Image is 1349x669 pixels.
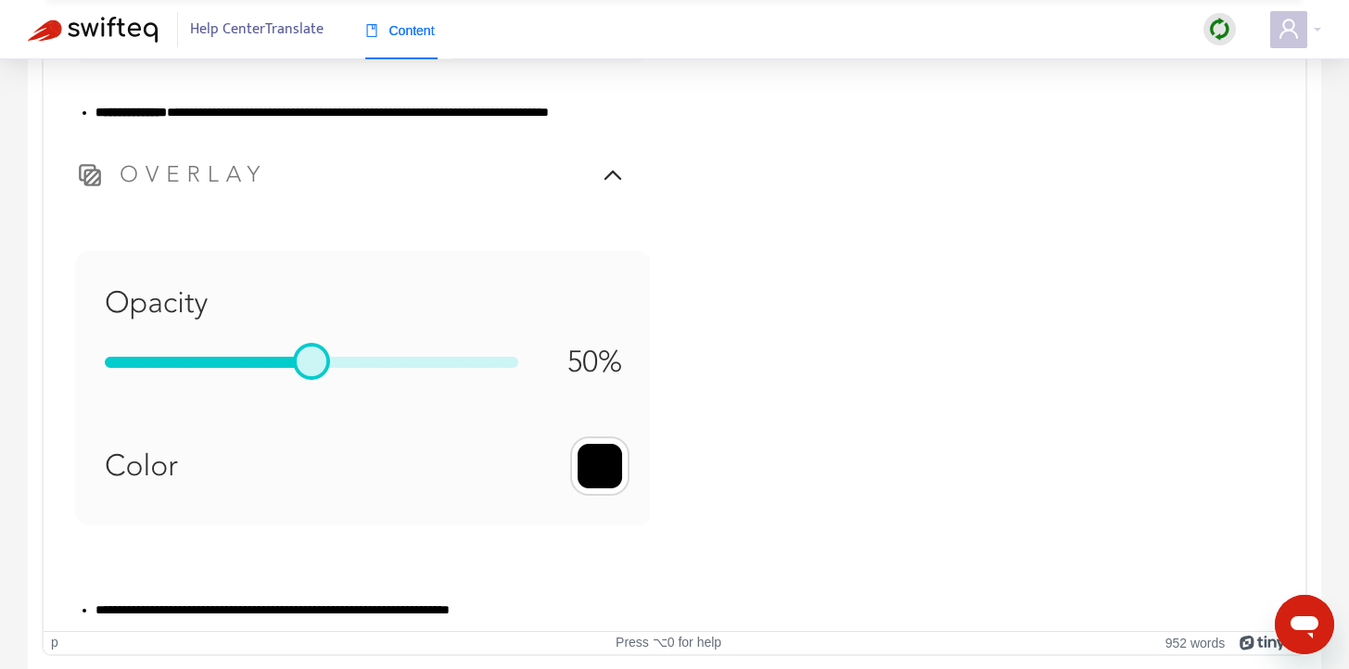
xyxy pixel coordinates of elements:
[1208,18,1231,41] img: sync.dc5367851b00ba804db3.png
[28,17,158,43] img: Swifteq
[1275,595,1334,654] iframe: Button to launch messaging window
[1165,635,1226,650] button: 952 words
[1278,18,1300,40] span: user
[365,24,378,37] span: book
[463,635,874,650] div: Press ⌥0 for help
[365,23,435,38] span: Content
[1240,635,1286,650] a: Powered by Tiny
[51,635,58,650] div: p
[190,12,324,47] span: Help Center Translate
